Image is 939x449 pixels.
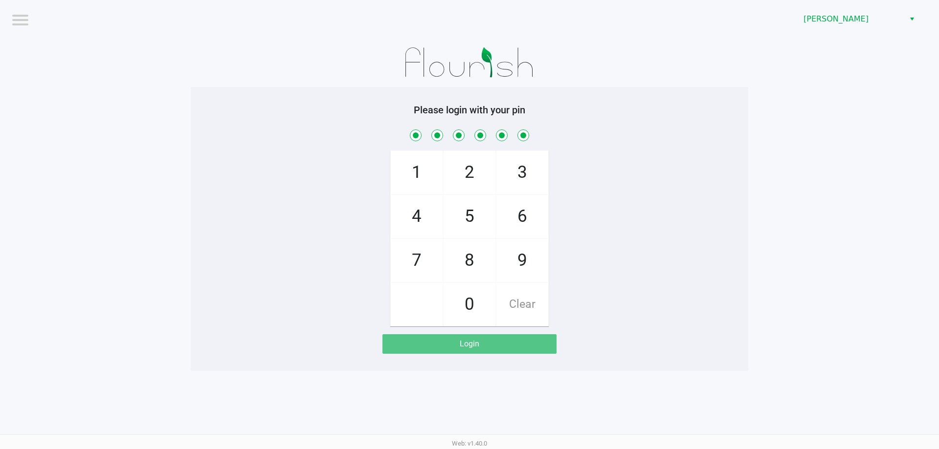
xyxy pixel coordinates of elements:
span: 0 [444,283,495,326]
span: 3 [496,151,548,194]
span: 7 [391,239,443,282]
span: Clear [496,283,548,326]
span: 4 [391,195,443,238]
span: Web: v1.40.0 [452,440,487,447]
span: 6 [496,195,548,238]
h5: Please login with your pin [198,104,741,116]
span: 1 [391,151,443,194]
span: 2 [444,151,495,194]
span: 8 [444,239,495,282]
span: 5 [444,195,495,238]
span: 9 [496,239,548,282]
